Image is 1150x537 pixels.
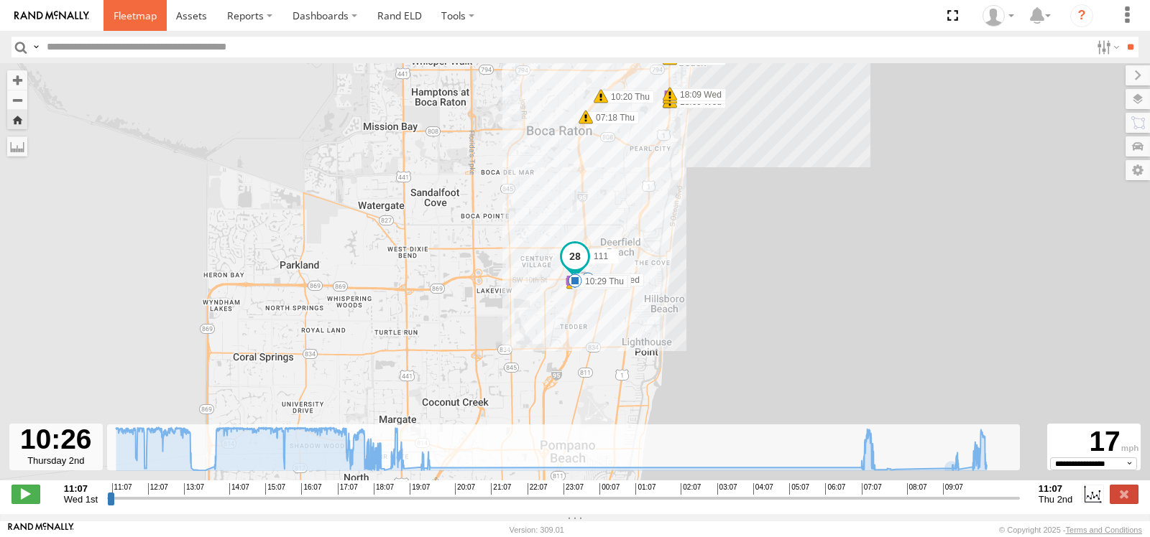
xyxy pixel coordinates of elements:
div: Version: 309.01 [510,526,564,534]
span: 07:07 [862,483,882,495]
span: 05:07 [789,483,809,495]
span: 18:07 [374,483,394,495]
span: 20:07 [455,483,475,495]
div: 17 [1049,426,1138,457]
span: 02:07 [681,483,701,495]
button: Zoom in [7,70,27,90]
span: 16:07 [301,483,321,495]
span: 06:07 [825,483,845,495]
label: Map Settings [1126,160,1150,180]
span: 15:07 [265,483,285,495]
span: 04:07 [753,483,773,495]
a: Terms and Conditions [1066,526,1142,534]
label: 19:22 Wed [588,274,644,286]
span: Wed 1st Oct 2025 [64,494,98,505]
strong: 11:07 [1039,483,1073,494]
span: 00:07 [599,483,620,495]
img: rand-logo.svg [14,11,89,21]
div: Victor Calcano Jr [977,5,1019,27]
span: 03:07 [717,483,737,495]
label: Close [1110,485,1138,503]
strong: 11:07 [64,483,98,494]
span: 22:07 [528,483,548,495]
button: Zoom out [7,90,27,110]
div: © Copyright 2025 - [999,526,1142,534]
label: 10:29 Thu [575,275,628,288]
a: Visit our Website [8,523,74,537]
span: 19:07 [410,483,430,495]
label: Measure [7,136,27,157]
span: 09:07 [943,483,963,495]
span: 14:07 [229,483,249,495]
label: Search Query [30,37,42,57]
span: 13:07 [184,483,204,495]
span: 21:07 [491,483,511,495]
span: 08:07 [907,483,927,495]
label: 10:20 Thu [601,90,654,103]
label: 18:09 Wed [670,88,726,101]
span: 11:07 [112,483,132,495]
span: 23:07 [563,483,584,495]
span: 111 [594,251,608,261]
label: Play/Stop [11,485,40,503]
label: 07:18 Thu [586,111,639,124]
span: 01:07 [635,483,655,495]
span: 12:07 [148,483,168,495]
span: 17:07 [338,483,358,495]
button: Zoom Home [7,110,27,129]
label: Search Filter Options [1091,37,1122,57]
i: ? [1070,4,1093,27]
span: Thu 2nd Oct 2025 [1039,494,1073,505]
